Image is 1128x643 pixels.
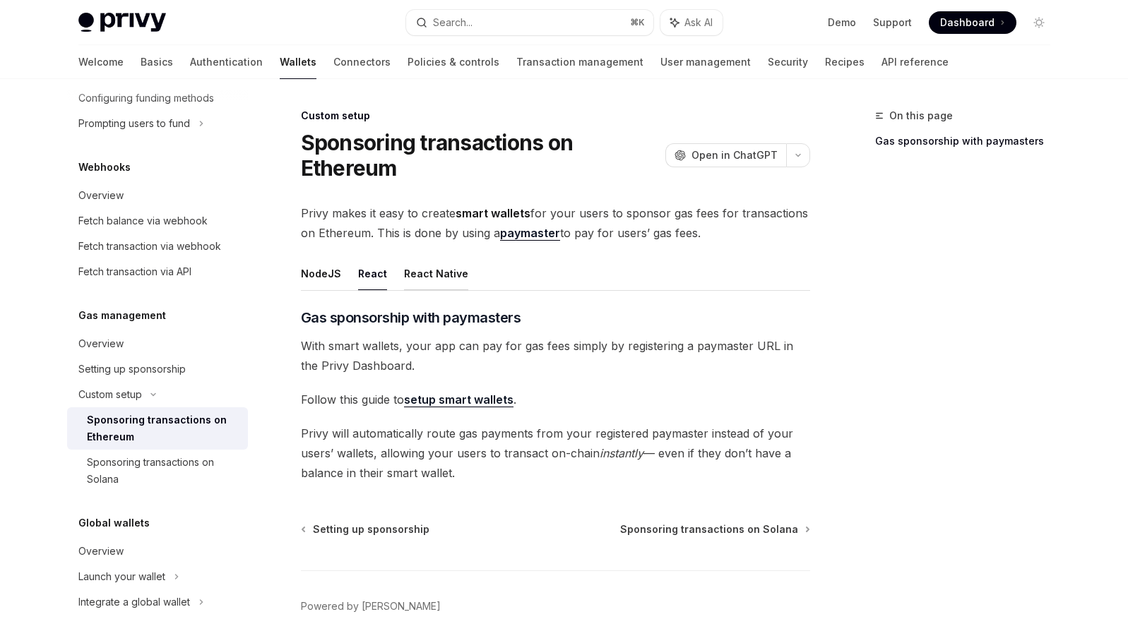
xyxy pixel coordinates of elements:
[665,143,786,167] button: Open in ChatGPT
[78,515,150,531] h5: Global wallets
[78,307,166,324] h5: Gas management
[78,238,221,255] div: Fetch transaction via webhook
[67,356,248,382] a: Setting up sponsorship
[87,454,239,488] div: Sponsoring transactions on Solana
[78,361,186,378] div: Setting up sponsorship
[620,522,809,536] a: Sponsoring transactions on Solana
[881,45,949,79] a: API reference
[301,109,810,123] div: Custom setup
[940,16,995,30] span: Dashboard
[873,16,912,30] a: Support
[500,226,560,241] a: paymaster
[302,522,429,536] a: Setting up sponsorship
[301,336,810,375] span: With smart wallets, your app can pay for gas fees simply by registering a paymaster URL in the Pr...
[301,390,810,409] span: Follow this guide to .
[620,522,798,536] span: Sponsoring transactions on Solana
[301,599,441,613] a: Powered by [PERSON_NAME]
[67,450,248,492] a: Sponsoring transactions on Solana
[404,257,468,290] button: React Native
[875,130,1062,152] a: Gas sponsorship with paymasters
[456,206,530,220] strong: smart wallets
[280,45,316,79] a: Wallets
[600,446,643,460] em: instantly
[660,10,723,35] button: Ask AI
[889,107,953,124] span: On this page
[408,45,499,79] a: Policies & controls
[630,17,645,28] span: ⌘ K
[691,148,778,162] span: Open in ChatGPT
[78,386,142,403] div: Custom setup
[313,522,429,536] span: Setting up sponsorship
[67,539,248,564] a: Overview
[78,212,208,229] div: Fetch balance via webhook
[301,130,660,181] h1: Sponsoring transactions on Ethereum
[78,335,124,352] div: Overview
[433,14,473,31] div: Search...
[78,13,166,32] img: light logo
[301,257,341,290] button: NodeJS
[301,308,521,327] span: Gas sponsorship with paymasters
[358,257,387,290] button: React
[828,16,856,30] a: Demo
[78,187,124,204] div: Overview
[768,45,808,79] a: Security
[929,11,1016,34] a: Dashboard
[516,45,643,79] a: Transaction management
[301,423,810,483] span: Privy will automatically route gas payments from your registered paymaster instead of your users’...
[333,45,391,79] a: Connectors
[78,159,131,176] h5: Webhooks
[67,407,248,450] a: Sponsoring transactions on Ethereum
[67,208,248,234] a: Fetch balance via webhook
[301,203,810,243] span: Privy makes it easy to create for your users to sponsor gas fees for transactions on Ethereum. Th...
[78,115,190,132] div: Prompting users to fund
[660,45,751,79] a: User management
[406,10,653,35] button: Search...⌘K
[684,16,713,30] span: Ask AI
[1028,11,1050,34] button: Toggle dark mode
[190,45,263,79] a: Authentication
[67,234,248,259] a: Fetch transaction via webhook
[67,331,248,356] a: Overview
[67,259,248,284] a: Fetch transaction via API
[78,263,191,280] div: Fetch transaction via API
[141,45,173,79] a: Basics
[825,45,865,79] a: Recipes
[87,411,239,445] div: Sponsoring transactions on Ethereum
[78,543,124,560] div: Overview
[404,392,513,407] a: setup smart wallets
[78,45,124,79] a: Welcome
[67,183,248,208] a: Overview
[78,594,190,611] div: Integrate a global wallet
[78,568,165,585] div: Launch your wallet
